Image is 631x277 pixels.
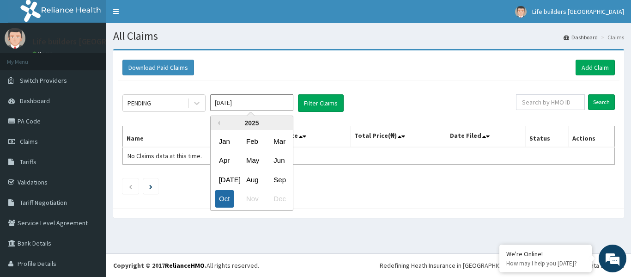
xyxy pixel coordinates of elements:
div: Choose September 2025 [270,171,288,188]
input: Select Month and Year [210,94,293,111]
th: Status [526,126,569,148]
img: User Image [515,6,527,18]
th: Name [123,126,247,148]
strong: Copyright © 2017 . [113,261,206,270]
div: Choose February 2025 [243,133,261,150]
th: Date Filed [446,126,526,148]
footer: All rights reserved. [106,253,631,277]
div: Redefining Heath Insurance in [GEOGRAPHIC_DATA] using Telemedicine and Data Science! [380,261,624,270]
a: Online [32,50,55,57]
a: Next page [149,182,152,191]
span: Dashboard [20,97,50,105]
p: Life builders [GEOGRAPHIC_DATA] [32,37,155,46]
div: Choose March 2025 [270,133,288,150]
span: Tariff Negotiation [20,198,67,207]
div: Choose June 2025 [270,152,288,169]
div: 2025 [211,116,293,130]
span: Claims [20,137,38,146]
p: How may I help you today? [506,259,585,267]
input: Search by HMO ID [516,94,585,110]
div: month 2025-10 [211,132,293,209]
h1: All Claims [113,30,624,42]
button: Filter Claims [298,94,344,112]
th: Actions [568,126,614,148]
a: Dashboard [564,33,598,41]
div: Choose April 2025 [215,152,234,169]
span: Switch Providers [20,76,67,85]
a: RelianceHMO [165,261,205,270]
div: We're Online! [506,250,585,258]
a: Add Claim [576,60,615,75]
input: Search [588,94,615,110]
img: User Image [5,28,25,49]
button: Download Paid Claims [122,60,194,75]
th: Total Price(₦) [350,126,446,148]
span: No Claims data at this time. [127,152,202,160]
span: Life builders [GEOGRAPHIC_DATA] [532,7,624,16]
button: Previous Year [215,121,220,125]
div: Choose July 2025 [215,171,234,188]
div: Choose January 2025 [215,133,234,150]
div: PENDING [127,98,151,108]
span: Tariffs [20,158,36,166]
div: Choose May 2025 [243,152,261,169]
div: Choose August 2025 [243,171,261,188]
a: Previous page [128,182,133,191]
li: Claims [599,33,624,41]
div: Choose October 2025 [215,191,234,208]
